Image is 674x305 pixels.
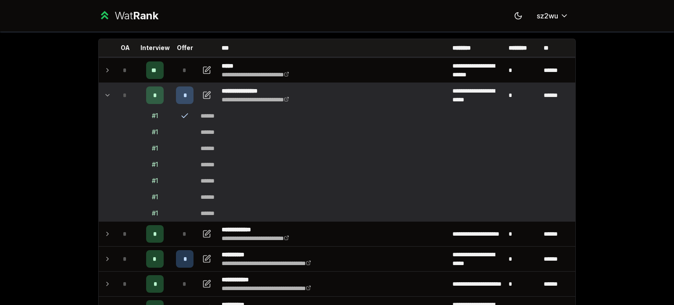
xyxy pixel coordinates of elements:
[152,144,158,153] div: # 1
[152,193,158,201] div: # 1
[177,43,193,52] p: Offer
[121,43,130,52] p: OA
[152,176,158,185] div: # 1
[530,8,576,24] button: sz2wu
[140,43,170,52] p: Interview
[152,128,158,136] div: # 1
[152,160,158,169] div: # 1
[133,9,158,22] span: Rank
[115,9,158,23] div: Wat
[537,11,558,21] span: sz2wu
[98,9,158,23] a: WatRank
[152,209,158,218] div: # 1
[152,111,158,120] div: # 1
